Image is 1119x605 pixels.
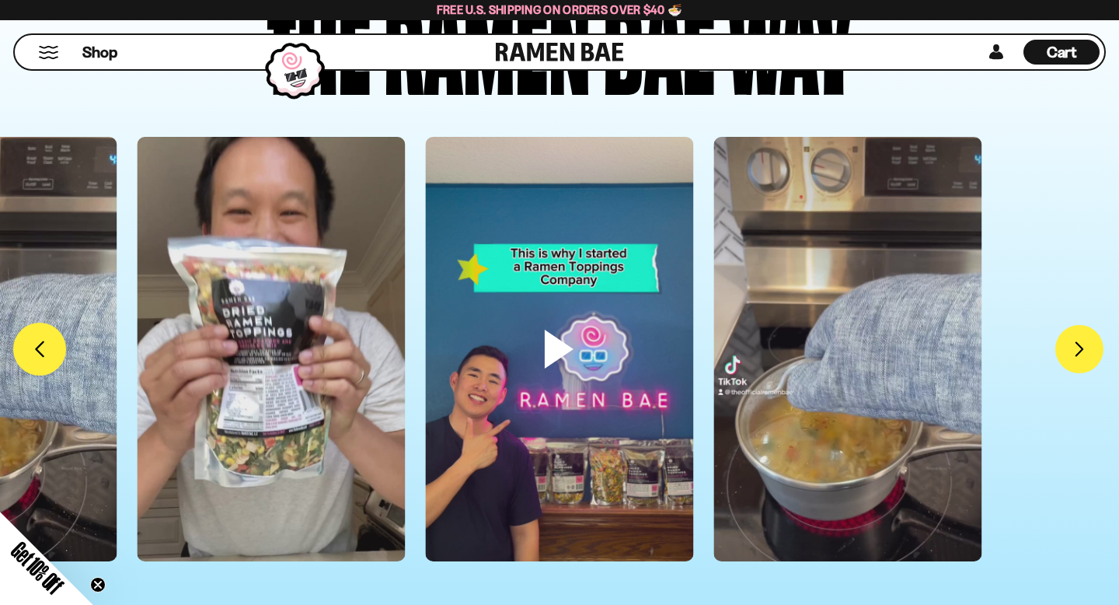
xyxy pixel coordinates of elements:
[1055,325,1103,373] button: Next
[82,42,117,63] span: Shop
[90,577,106,593] button: Close teaser
[38,46,59,59] button: Mobile Menu Trigger
[82,40,117,65] a: Shop
[13,323,66,376] button: Previous
[1047,43,1077,61] span: Cart
[7,537,68,598] span: Get 10% Off
[1023,35,1100,69] a: Cart
[437,2,683,17] span: Free U.S. Shipping on Orders over $40 🍜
